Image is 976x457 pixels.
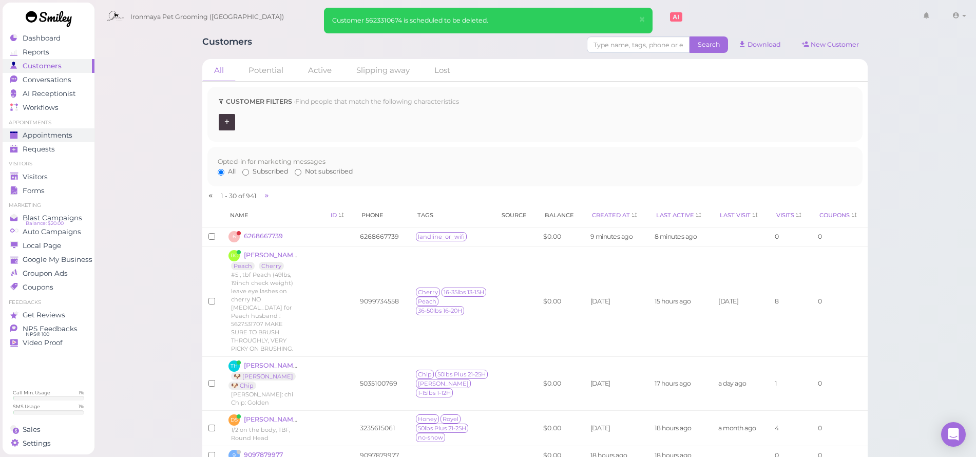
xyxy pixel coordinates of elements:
[3,87,94,101] a: AI Receptionist
[244,232,283,240] span: 6268667739
[410,203,494,227] th: Tags
[301,415,308,423] span: Note
[228,415,308,423] a: DS [PERSON_NAME]
[812,357,868,411] td: 0
[228,360,240,372] span: TH
[202,36,252,54] h1: Customers
[23,425,41,434] span: Sales
[416,370,434,379] span: Chip
[3,119,94,126] li: Appointments
[3,31,94,45] a: Dashboard
[13,403,40,410] div: SMS Usage
[231,391,293,406] span: [PERSON_NAME]: chi Chip: Golden
[242,169,249,176] input: Subscribed
[3,45,94,59] a: Reports
[590,424,610,433] span: [DATE]
[345,59,422,81] a: Slipping away
[231,426,290,442] span: 1/2 on the body, TBF, Round Head
[79,389,84,396] div: 1 %
[3,280,94,294] a: Coupons
[238,192,244,200] span: of
[525,9,624,25] input: Search customer
[416,379,471,388] span: [PERSON_NAME]
[218,167,236,176] label: All
[23,325,78,333] span: NPS Feedbacks
[648,203,713,227] th: Last Active
[632,8,651,32] button: Close
[590,232,633,241] span: 9 minutes ago
[416,414,439,424] span: Honey
[416,388,453,397] span: 1-15lbs 1-12H
[354,246,410,356] td: 9099734558
[590,297,610,306] span: [DATE]
[3,170,94,184] a: Visitors
[294,98,459,105] span: · Find people that match the following characteristics
[3,336,94,350] a: Video Proof
[23,214,82,222] span: Blast Campaigns
[655,379,691,388] span: 17 hours ago
[3,142,94,156] a: Requests
[354,357,410,411] td: 5035100769
[769,410,812,446] td: 4
[3,322,94,336] a: NPS Feedbacks NPS® 100
[769,203,812,227] th: Visits
[3,239,94,253] a: Local Page
[354,410,410,446] td: 3235615061
[416,232,467,241] span: landline_or_wifi
[23,269,68,278] span: Groupon Ads
[301,361,308,369] span: Note
[130,3,284,31] span: Ironmaya Pet Grooming ([GEOGRAPHIC_DATA])
[655,297,691,306] span: 15 hours ago
[537,227,584,246] td: $0.00
[23,227,81,236] span: Auto Campaigns
[416,424,468,433] span: 50lbs Plus 21-25H
[295,169,301,176] input: Not subscribed
[228,382,256,390] a: 🐶 Chip
[812,227,868,246] td: 0
[3,184,94,198] a: Forms
[423,59,462,81] a: Lost
[441,414,461,424] span: Royel
[731,36,790,53] button: Download
[655,424,692,433] span: 18 hours ago
[3,436,94,450] a: Settings
[228,250,240,261] span: RC
[537,203,584,227] th: Balance
[416,433,445,442] span: no-show
[812,246,868,356] td: 0
[537,410,584,446] td: $0.00
[202,59,236,82] a: All
[228,414,240,426] span: DS
[26,219,64,227] span: Balance: $20.00
[442,288,486,297] span: 16-35lbs 13-15H
[769,246,812,356] td: 8
[3,73,94,87] a: Conversations
[23,131,72,140] span: Appointments
[3,423,94,436] a: Sales
[537,357,584,411] td: $0.00
[23,34,61,43] span: Dashboard
[3,160,94,167] li: Visitors
[3,253,94,266] a: Google My Business
[23,255,92,264] span: Google My Business
[228,232,283,240] a: 6 6268667739
[812,203,868,227] th: Coupons
[23,145,55,154] span: Requests
[435,370,488,379] span: 50lbs Plus 21-25H
[218,169,224,176] input: All
[23,186,45,195] span: Forms
[416,288,440,297] span: Cherry
[590,379,610,388] span: [DATE]
[941,422,966,447] div: Open Intercom Messenger
[295,167,353,176] label: Not subscribed
[3,202,94,209] li: Marketing
[23,173,48,181] span: Visitors
[638,12,645,27] span: ×
[3,101,94,115] a: Workflows
[23,103,59,112] span: Workflows
[769,227,812,246] td: 0
[23,89,75,98] span: AI Receptionist
[218,97,292,106] label: Customer filters
[718,297,738,306] span: [DATE]
[3,225,94,239] a: Auto Campaigns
